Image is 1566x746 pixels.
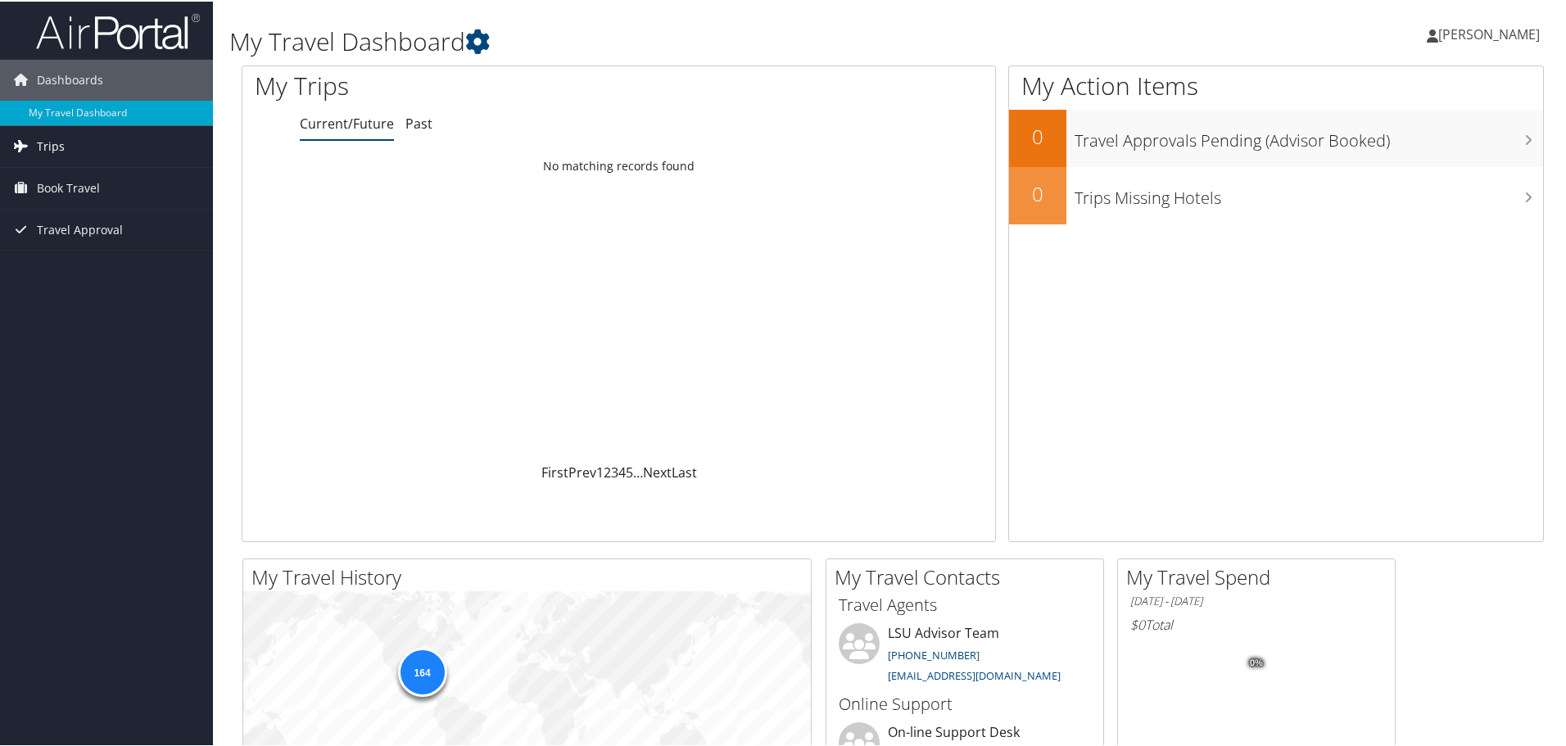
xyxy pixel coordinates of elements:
td: No matching records found [242,150,995,179]
span: [PERSON_NAME] [1438,24,1540,42]
h6: [DATE] - [DATE] [1130,592,1383,608]
a: First [541,462,568,480]
img: airportal-logo.png [36,11,200,49]
span: … [633,462,643,480]
h3: Trips Missing Hotels [1075,177,1543,208]
span: Trips [37,124,65,165]
a: 3 [611,462,618,480]
span: Book Travel [37,166,100,207]
h3: Online Support [839,691,1091,714]
span: Travel Approval [37,208,123,249]
h2: My Travel History [251,562,811,590]
h3: Travel Approvals Pending (Advisor Booked) [1075,120,1543,151]
span: $0 [1130,614,1145,632]
h2: My Travel Spend [1126,562,1395,590]
h2: My Travel Contacts [835,562,1103,590]
a: Last [672,462,697,480]
a: Current/Future [300,113,394,131]
a: 2 [604,462,611,480]
a: [EMAIL_ADDRESS][DOMAIN_NAME] [888,667,1061,681]
h2: 0 [1009,179,1066,206]
a: [PERSON_NAME] [1427,8,1556,57]
h2: 0 [1009,121,1066,149]
tspan: 0% [1250,657,1263,667]
h6: Total [1130,614,1383,632]
h3: Travel Agents [839,592,1091,615]
h1: My Trips [255,67,669,102]
li: LSU Advisor Team [831,622,1099,689]
a: Next [643,462,672,480]
a: [PHONE_NUMBER] [888,646,980,661]
a: 0Travel Approvals Pending (Advisor Booked) [1009,108,1543,165]
h1: My Travel Dashboard [229,23,1114,57]
span: Dashboards [37,58,103,99]
h1: My Action Items [1009,67,1543,102]
div: 164 [397,646,446,695]
a: 4 [618,462,626,480]
a: Past [405,113,432,131]
a: 0Trips Missing Hotels [1009,165,1543,223]
a: 1 [596,462,604,480]
a: 5 [626,462,633,480]
a: Prev [568,462,596,480]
